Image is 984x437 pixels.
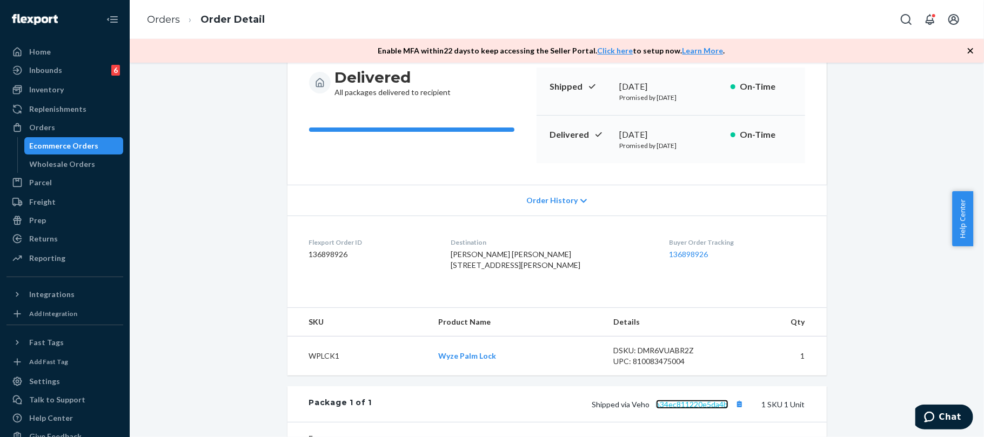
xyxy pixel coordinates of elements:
td: WPLCK1 [287,337,430,376]
div: Integrations [29,289,75,300]
th: Details [605,308,724,337]
a: Inventory [6,81,123,98]
button: Open notifications [919,9,941,30]
a: Wholesale Orders [24,156,124,173]
dt: Destination [451,238,652,247]
div: UPC: 810083475004 [613,356,715,367]
a: Freight [6,193,123,211]
a: Wyze Palm Lock [438,351,496,360]
dt: Buyer Order Tracking [669,238,805,247]
a: Orders [6,119,123,136]
div: 6 [111,65,120,76]
div: Returns [29,233,58,244]
span: Order History [526,195,578,206]
a: Add Integration [6,307,123,320]
a: Replenishments [6,100,123,118]
a: Prep [6,212,123,229]
button: Integrations [6,286,123,303]
th: SKU [287,308,430,337]
a: Click here [598,46,633,55]
a: Add Fast Tag [6,355,123,368]
a: Inbounds6 [6,62,123,79]
div: Prep [29,215,46,226]
h3: Delivered [335,68,451,87]
div: Add Fast Tag [29,357,68,366]
div: Inbounds [29,65,62,76]
a: Learn More [682,46,724,55]
div: Help Center [29,413,73,423]
div: Fast Tags [29,337,64,348]
div: 1 SKU 1 Unit [372,397,805,411]
div: Reporting [29,253,65,264]
div: Ecommerce Orders [30,140,99,151]
th: Product Name [430,308,605,337]
p: Promised by [DATE] [620,141,722,150]
div: [DATE] [620,80,722,93]
p: On-Time [740,80,792,93]
div: Add Integration [29,309,77,318]
button: Open Search Box [895,9,917,30]
a: Orders [147,14,180,25]
button: Fast Tags [6,334,123,351]
div: Talk to Support [29,394,85,405]
a: 136898926 [669,250,708,259]
button: Open account menu [943,9,965,30]
a: Help Center [6,409,123,427]
img: Flexport logo [12,14,58,25]
a: Settings [6,373,123,390]
button: Close Navigation [102,9,123,30]
dt: Flexport Order ID [309,238,434,247]
a: Order Detail [200,14,265,25]
th: Qty [723,308,826,337]
div: Inventory [29,84,64,95]
div: Orders [29,122,55,133]
a: Returns [6,230,123,247]
button: Copy tracking number [733,397,747,411]
div: All packages delivered to recipient [335,68,451,98]
span: [PERSON_NAME] [PERSON_NAME] [STREET_ADDRESS][PERSON_NAME] [451,250,580,270]
dd: 136898926 [309,249,434,260]
a: Ecommerce Orders [24,137,124,154]
div: [DATE] [620,129,722,141]
div: Home [29,46,51,57]
div: Freight [29,197,56,207]
p: Delivered [550,129,611,141]
a: Home [6,43,123,60]
div: Settings [29,376,60,387]
p: Enable MFA within 22 days to keep accessing the Seller Portal. to setup now. . [378,45,725,56]
div: Package 1 of 1 [309,397,372,411]
p: Shipped [550,80,611,93]
a: b34ec811220e5da4b [656,400,728,409]
button: Help Center [952,191,973,246]
span: Shipped via Veho [592,400,747,409]
a: Parcel [6,174,123,191]
p: On-Time [740,129,792,141]
div: Replenishments [29,104,86,115]
ol: breadcrumbs [138,4,273,36]
div: Wholesale Orders [30,159,96,170]
button: Talk to Support [6,391,123,408]
iframe: Opens a widget where you can chat to one of our agents [915,405,973,432]
a: Reporting [6,250,123,267]
div: Parcel [29,177,52,188]
p: Promised by [DATE] [620,93,722,102]
div: DSKU: DMR6VUABR2Z [613,345,715,356]
td: 1 [723,337,826,376]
